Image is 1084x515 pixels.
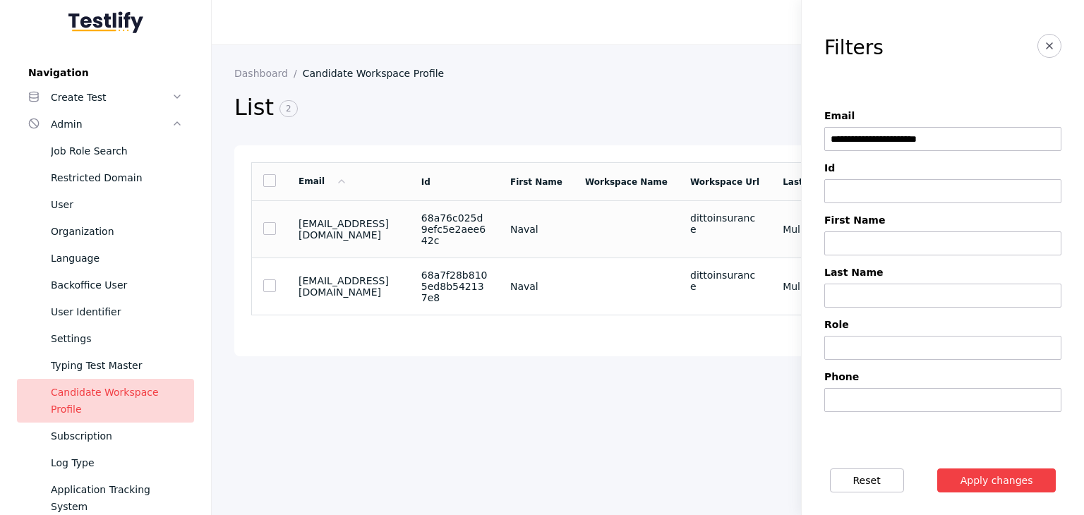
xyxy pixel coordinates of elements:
a: Language [17,245,194,272]
section: [EMAIL_ADDRESS][DOMAIN_NAME] [299,218,399,241]
div: User Identifier [51,303,183,320]
td: Workspace Url [679,163,771,201]
div: Subscription [51,428,183,444]
a: Restricted Domain [17,164,194,191]
a: Typing Test Master [17,352,194,379]
a: Job Role Search [17,138,194,164]
div: Backoffice User [51,277,183,293]
img: Testlify - Backoffice [68,11,143,33]
div: Typing Test Master [51,357,183,374]
a: Organization [17,218,194,245]
a: Settings [17,325,194,352]
div: Create Test [51,89,171,106]
section: Naval [510,281,562,292]
div: Log Type [51,454,183,471]
div: Candidate Workspace Profile [51,384,183,418]
section: Mulla [783,224,833,235]
div: Restricted Domain [51,169,183,186]
span: 2 [279,100,298,117]
a: Last Name [783,177,833,187]
section: [EMAIL_ADDRESS][DOMAIN_NAME] [299,275,399,298]
label: Id [824,162,1061,174]
label: Role [824,319,1061,330]
a: Subscription [17,423,194,449]
label: Navigation [17,67,194,78]
a: Dashboard [234,68,303,79]
div: User [51,196,183,213]
h3: Filters [824,37,884,59]
td: Workspace Name [574,163,679,201]
label: Last Name [824,267,1061,278]
div: Settings [51,330,183,347]
div: dittoinsurance [690,212,760,235]
a: First Name [510,177,562,187]
a: User [17,191,194,218]
a: User Identifier [17,298,194,325]
section: Mulla [783,281,833,292]
label: First Name [824,214,1061,226]
div: Language [51,250,183,267]
div: Admin [51,116,171,133]
section: Naval [510,224,562,235]
div: Job Role Search [51,143,183,159]
h2: List [234,93,825,123]
button: Apply changes [937,468,1056,492]
a: Backoffice User [17,272,194,298]
section: 68a76c025d9efc5e2aee642c [421,212,488,246]
label: Email [824,110,1061,121]
button: Reset [830,468,904,492]
div: Organization [51,223,183,240]
div: dittoinsurance [690,269,760,292]
div: Application Tracking System [51,481,183,515]
a: Candidate Workspace Profile [17,379,194,423]
a: Id [421,177,430,187]
a: Candidate Workspace Profile [303,68,456,79]
a: Log Type [17,449,194,476]
label: Phone [824,371,1061,382]
a: Email [299,176,347,186]
section: 68a7f28b8105ed8b542137e8 [421,269,488,303]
